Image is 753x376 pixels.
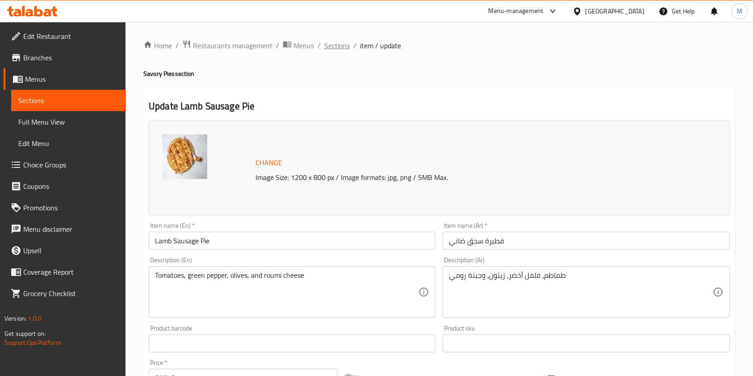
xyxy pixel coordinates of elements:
[143,69,735,78] h4: Savory Pies section
[23,159,119,170] span: Choice Groups
[155,271,418,313] textarea: Tomatoes, green pepper, olives, and roumi cheese
[23,224,119,234] span: Menu disclaimer
[143,40,735,51] nav: breadcrumb
[163,134,207,179] img: Chicken_Shawerma_Pie63830638641556003864749.jpg
[23,245,119,256] span: Upsell
[25,74,119,84] span: Menus
[23,267,119,277] span: Coverage Report
[4,261,126,283] a: Coverage Report
[360,40,401,51] span: item / update
[4,240,126,261] a: Upsell
[182,40,272,51] a: Restaurants management
[23,181,119,192] span: Coupons
[149,232,435,250] input: Enter name En
[23,52,119,63] span: Branches
[4,337,61,348] a: Support.OpsPlatform
[255,156,282,169] span: Change
[4,175,126,197] a: Coupons
[11,111,126,133] a: Full Menu View
[276,40,279,51] li: /
[18,138,119,149] span: Edit Menu
[4,47,126,68] a: Branches
[318,40,321,51] li: /
[443,334,729,352] input: Please enter product sku
[143,40,172,51] a: Home
[283,40,314,51] a: Menus
[324,40,350,51] a: Sections
[4,313,26,324] span: Version:
[489,6,544,17] div: Menu-management
[23,202,119,213] span: Promotions
[4,197,126,218] a: Promotions
[4,154,126,175] a: Choice Groups
[586,6,644,16] div: [GEOGRAPHIC_DATA]
[23,288,119,299] span: Grocery Checklist
[23,31,119,42] span: Edit Restaurant
[737,6,742,16] span: M
[11,133,126,154] a: Edit Menu
[176,40,179,51] li: /
[4,25,126,47] a: Edit Restaurant
[443,232,729,250] input: Enter name Ar
[4,283,126,304] a: Grocery Checklist
[353,40,356,51] li: /
[149,334,435,352] input: Please enter product barcode
[4,218,126,240] a: Menu disclaimer
[293,40,314,51] span: Menus
[18,95,119,106] span: Sections
[252,172,667,183] p: Image Size: 1200 x 800 px / Image formats: jpg, png / 5MB Max.
[4,328,46,339] span: Get support on:
[252,154,286,172] button: Change
[28,313,42,324] span: 1.0.0
[193,40,272,51] span: Restaurants management
[11,90,126,111] a: Sections
[4,68,126,90] a: Menus
[18,117,119,127] span: Full Menu View
[449,271,712,313] textarea: طماطم، فلفل أخضر، زيتون، وجبنة رومي
[149,100,730,113] h2: Update Lamb Sausage Pie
